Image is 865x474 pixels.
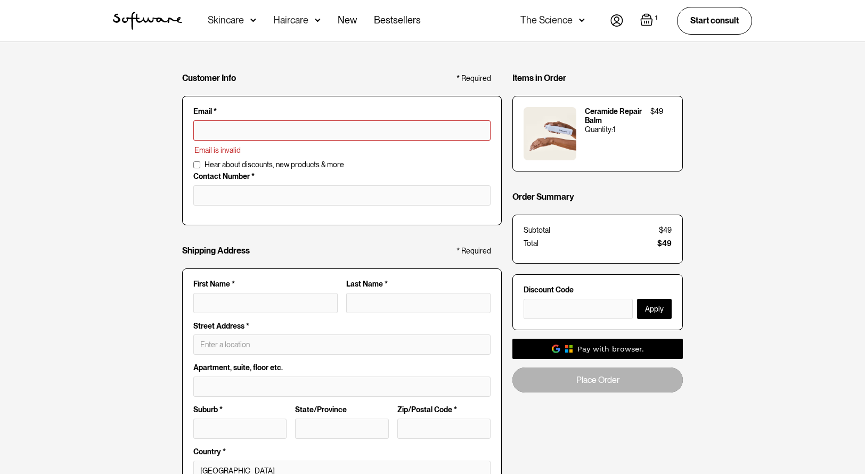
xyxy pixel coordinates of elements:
h4: Shipping Address [182,246,250,256]
div: 1 [613,125,616,134]
a: Open cart containing 1 items [640,13,660,28]
button: Apply Discount [637,299,672,319]
a: home [113,12,182,30]
div: $49 [650,107,663,116]
h4: Order Summary [512,192,574,202]
div: Subtotal [524,226,550,235]
div: $49 [659,226,672,235]
input: Hear about discounts, new products & more [193,161,200,168]
input: Enter a location [193,334,491,355]
div: Ceramide Repair Balm [585,107,642,125]
a: Pay with browser. [512,339,683,359]
img: arrow down [250,15,256,26]
img: arrow down [315,15,321,26]
div: Quantity: [585,125,613,134]
div: $49 [657,239,672,248]
div: * Required [456,74,491,83]
a: Start consult [677,7,752,34]
label: Street Address * [193,322,491,331]
label: Suburb * [193,405,287,414]
div: The Science [520,15,573,26]
label: Last Name * [346,280,491,289]
label: Contact Number * [193,172,491,181]
div: * Required [456,247,491,256]
p: Email is invalid [194,145,491,156]
label: Email * [193,107,491,116]
img: Software Logo [113,12,182,30]
label: Zip/Postal Code * [397,405,491,414]
div: Total [524,239,538,248]
label: Discount Code [524,285,672,295]
div: 1 [653,13,660,23]
div: Pay with browser. [577,344,644,354]
label: Apartment, suite, floor etc. [193,363,491,372]
h4: Items in Order [512,73,566,83]
label: Country * [193,447,491,456]
span: Hear about discounts, new products & more [205,160,344,169]
div: Skincare [208,15,244,26]
label: State/Province [295,405,388,414]
img: arrow down [579,15,585,26]
div: Haircare [273,15,308,26]
h4: Customer Info [182,73,236,83]
label: First Name * [193,280,338,289]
